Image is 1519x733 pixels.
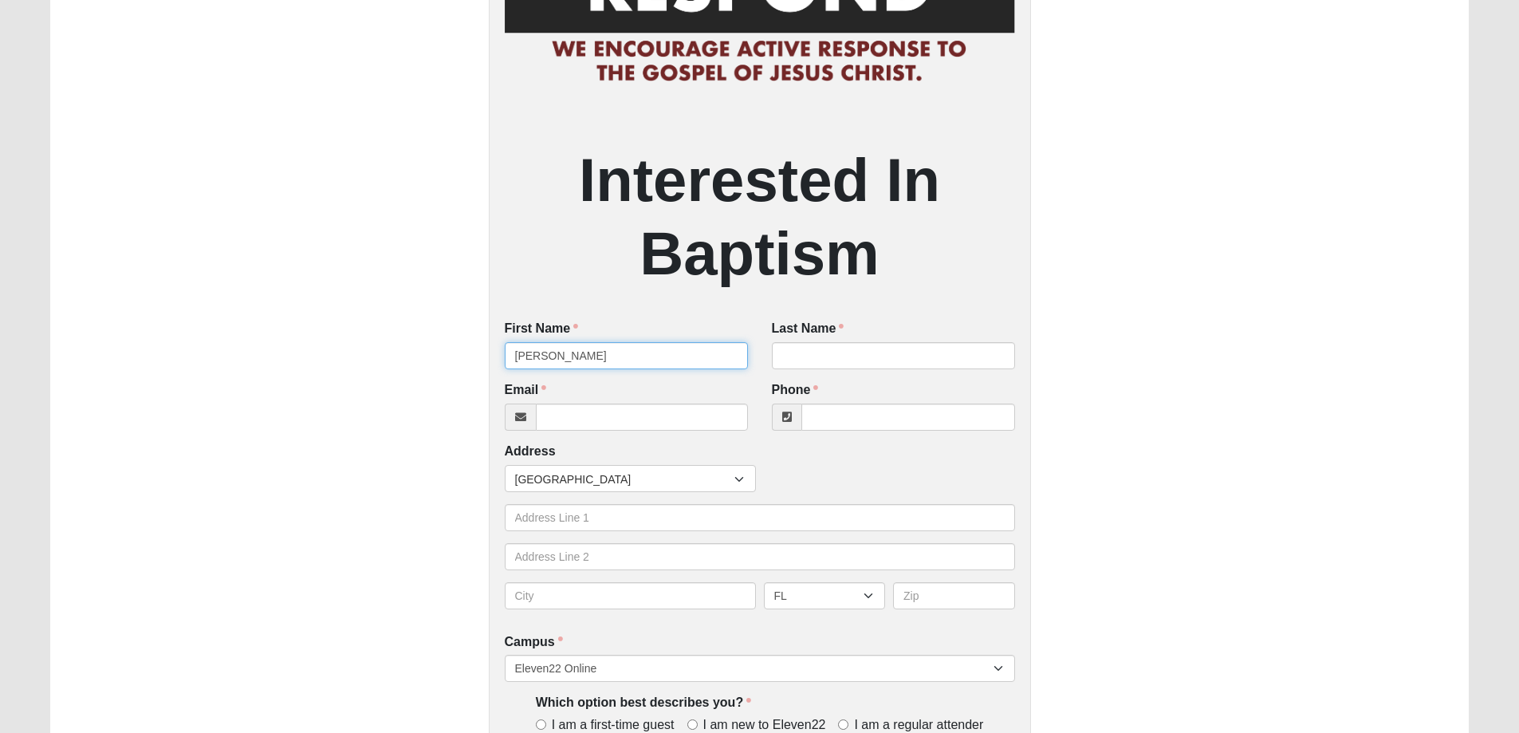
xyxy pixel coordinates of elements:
input: Zip [893,582,1015,609]
label: Email [505,381,547,400]
input: I am a regular attender [838,719,848,730]
label: Last Name [772,320,844,338]
h2: Interested In Baptism [505,144,1015,290]
input: Address Line 2 [505,543,1015,570]
label: Address [505,443,556,461]
input: City [505,582,756,609]
span: [GEOGRAPHIC_DATA] [515,466,734,493]
input: I am new to Eleven22 [687,719,698,730]
label: Which option best describes you? [536,694,751,712]
label: Phone [772,381,819,400]
input: I am a first-time guest [536,719,546,730]
label: First Name [505,320,579,338]
input: Address Line 1 [505,504,1015,531]
label: Campus [505,633,563,652]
